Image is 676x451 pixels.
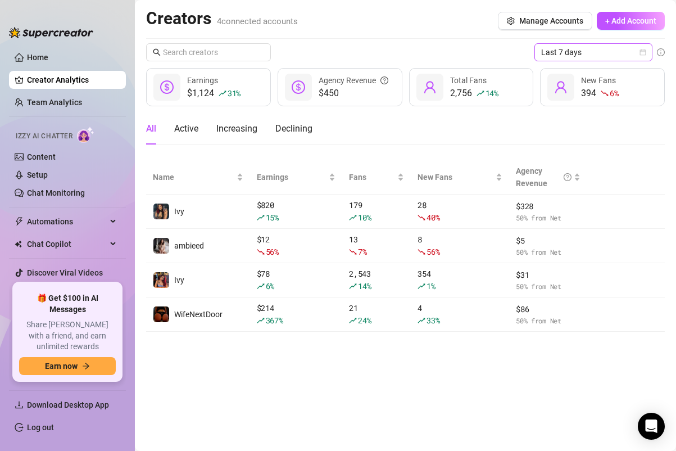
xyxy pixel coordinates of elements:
span: 367 % [266,315,283,326]
span: user [423,80,437,94]
span: Earnings [187,76,218,85]
span: 14 % [358,281,371,291]
span: Name [153,171,234,183]
span: $ 86 [516,303,580,315]
span: Earnings [257,171,327,183]
span: 7 % [358,246,366,257]
img: Ivy [153,272,169,288]
span: 1 % [427,281,435,291]
th: Name [146,160,250,195]
a: Creator Analytics [27,71,117,89]
span: calendar [639,49,646,56]
div: Agency Revenue [319,74,388,87]
span: user [554,80,568,94]
span: 50 % from Net [516,247,580,258]
a: Setup [27,170,48,179]
span: 4 connected accounts [217,16,298,26]
h2: Creators [146,8,298,29]
span: question-circle [564,165,571,190]
span: 56 % [427,246,439,257]
span: 14 % [486,88,498,98]
button: Earn nowarrow-right [19,357,116,375]
span: 56 % [266,246,279,257]
span: ambieed [174,241,204,250]
span: rise [257,214,265,222]
span: arrow-right [82,362,90,370]
span: Last 7 days [541,44,646,61]
div: All [146,122,156,136]
img: WifeNextDoor [153,306,169,322]
span: $ 328 [516,200,580,213]
span: download [15,400,24,409]
span: search [153,48,161,56]
div: 8 [418,233,502,258]
span: 40 % [427,212,439,223]
a: Discover Viral Videos [27,268,103,277]
span: fall [257,248,265,256]
div: 13 [349,233,404,258]
span: 31 % [228,88,241,98]
span: rise [349,282,357,290]
img: Ivy [153,204,169,219]
input: Search creators [163,46,255,58]
img: AI Chatter [77,127,94,143]
span: question-circle [380,74,388,87]
span: rise [418,282,425,290]
span: 24 % [358,315,371,326]
span: Total Fans [450,76,487,85]
span: Manage Accounts [519,16,583,25]
span: Fans [349,171,395,183]
span: WifeNextDoor [174,310,223,319]
span: Share [PERSON_NAME] with a friend, and earn unlimited rewards [19,319,116,353]
span: setting [507,17,515,25]
div: $ 820 [257,199,336,224]
span: info-circle [657,48,665,56]
th: Fans [342,160,411,195]
span: rise [219,89,226,97]
button: Manage Accounts [498,12,592,30]
span: $ 5 [516,234,580,247]
span: Automations [27,213,107,231]
a: Team Analytics [27,98,82,107]
span: 🎁 Get $100 in AI Messages [19,293,116,315]
a: Home [27,53,48,62]
a: Log out [27,423,54,432]
div: $1,124 [187,87,241,100]
span: dollar-circle [292,80,305,94]
div: $ 12 [257,233,336,258]
div: 394 [581,87,618,100]
span: thunderbolt [15,217,24,226]
div: 2,543 [349,268,404,292]
div: 354 [418,268,502,292]
span: New Fans [418,171,493,183]
span: Ivy [174,276,184,285]
div: $ 78 [257,268,336,292]
span: 10 % [358,212,371,223]
span: 50 % from Net [516,281,580,292]
div: Agency Revenue [516,165,571,190]
span: Izzy AI Chatter [16,131,72,142]
div: Declining [275,122,312,136]
span: rise [477,89,484,97]
span: rise [257,282,265,290]
span: Chat Copilot [27,235,107,253]
div: 21 [349,302,404,327]
div: 4 [418,302,502,327]
span: 50 % from Net [516,315,580,326]
span: 15 % [266,212,279,223]
span: 33 % [427,315,439,326]
span: rise [257,317,265,324]
span: 50 % from Net [516,213,580,223]
img: ambieed [153,238,169,254]
span: 6 % [266,281,274,291]
span: fall [601,89,609,97]
span: Ivy [174,207,184,216]
th: New Fans [411,160,509,195]
div: 179 [349,199,404,224]
button: + Add Account [597,12,665,30]
span: + Add Account [605,16,656,25]
a: Chat Monitoring [27,188,85,197]
span: fall [349,248,357,256]
span: rise [349,214,357,222]
span: New Fans [581,76,616,85]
